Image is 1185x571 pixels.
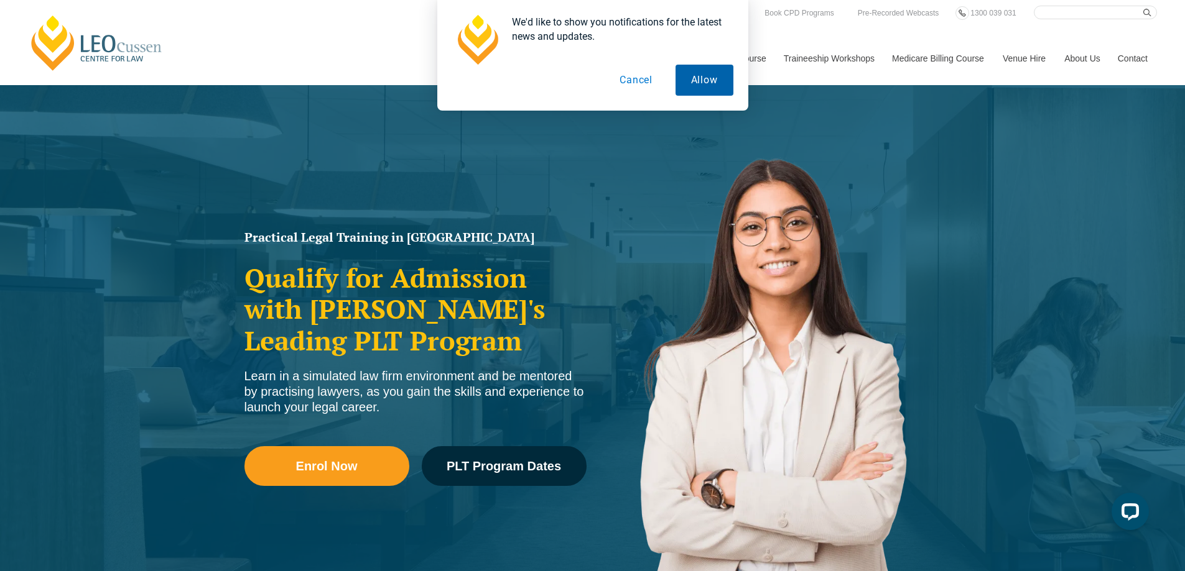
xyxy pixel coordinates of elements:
div: We'd like to show you notifications for the latest news and updates. [502,15,733,43]
div: Learn in a simulated law firm environment and be mentored by practising lawyers, as you gain the ... [244,368,587,415]
a: Enrol Now [244,446,409,486]
h1: Practical Legal Training in [GEOGRAPHIC_DATA] [244,231,587,244]
h2: Qualify for Admission with [PERSON_NAME]'s Leading PLT Program [244,262,587,356]
button: Allow [676,65,733,96]
a: PLT Program Dates [422,446,587,486]
span: Enrol Now [296,460,358,472]
button: Cancel [604,65,668,96]
iframe: LiveChat chat widget [1102,488,1154,540]
span: PLT Program Dates [447,460,561,472]
img: notification icon [452,15,502,65]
